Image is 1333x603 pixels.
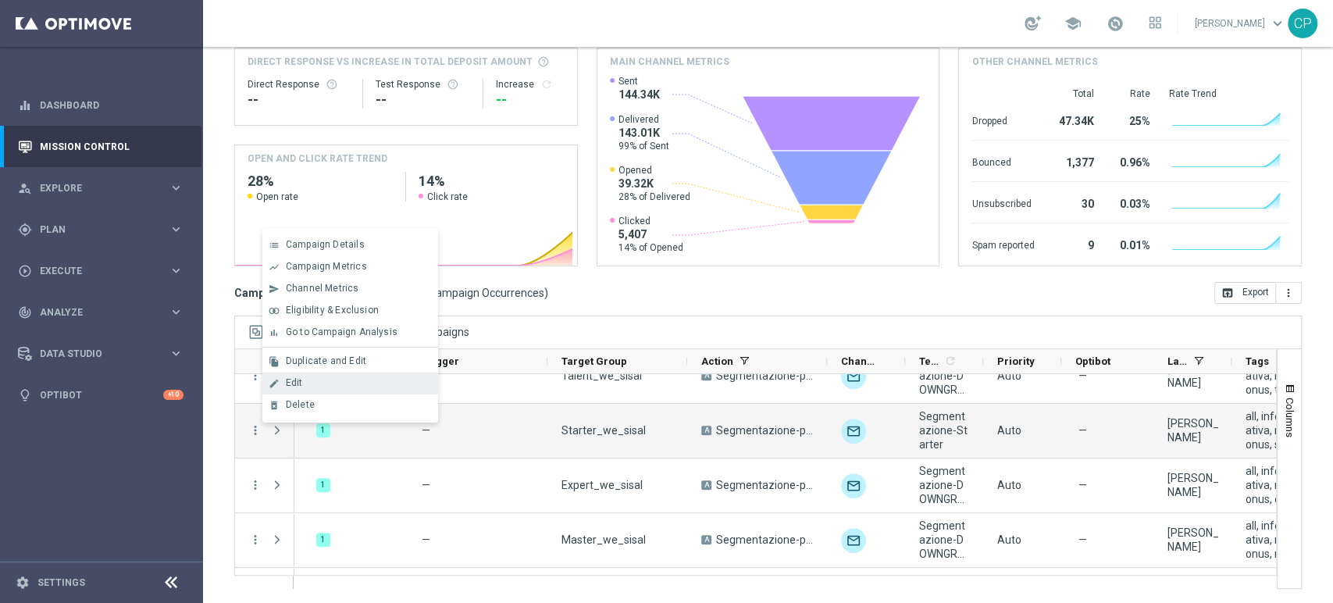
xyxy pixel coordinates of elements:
span: Optibot [1075,355,1110,367]
button: send Channel Metrics [262,278,438,300]
span: — [422,424,430,437]
span: — [422,533,430,546]
div: -- [376,91,471,109]
span: 143.01K [618,126,669,140]
span: Eligibility & Exclusion [286,305,379,316]
div: Chiara Pigato [1167,416,1219,444]
i: refresh [944,355,957,367]
span: 5,407 [618,227,683,241]
i: keyboard_arrow_right [169,263,184,278]
div: Direct Response [248,78,350,91]
button: more_vert [248,369,262,383]
span: Duplicate and Edit [286,355,366,366]
i: keyboard_arrow_right [169,180,184,195]
span: Explore [40,184,169,193]
div: Press SPACE to deselect this row. [235,404,294,458]
div: Explore [18,181,169,195]
span: Open rate [256,191,298,203]
span: Sent [618,75,660,87]
span: school [1064,15,1082,32]
span: all, informativa, no bonus, expert [1246,464,1297,506]
span: — [422,479,430,491]
div: 30 [1053,190,1093,215]
span: Calculate column [942,352,957,369]
span: A [701,480,711,490]
span: Delete [286,399,315,410]
div: Chiara Pigato [1167,362,1219,390]
span: Edit [286,377,303,388]
span: Target Group [561,355,627,367]
button: file_copy Duplicate and Edit [262,351,438,373]
span: Clicked [618,215,683,227]
i: bar_chart [269,327,280,338]
div: CP [1288,9,1317,38]
span: Auto [997,369,1021,382]
span: Priority [997,355,1035,367]
span: Segmentazione-premio mensile [716,478,814,492]
span: Last Modified By [1167,355,1188,367]
h2: 28% [248,172,393,191]
a: Dashboard [40,84,184,126]
div: Rate Trend [1168,87,1288,100]
span: Starter_we_sisal [561,423,646,437]
i: open_in_browser [1221,287,1234,299]
i: equalizer [18,98,32,112]
i: keyboard_arrow_right [169,346,184,361]
h4: OPEN AND CLICK RATE TREND [248,152,387,166]
span: Segmentazione-DOWNGRADE-Master, Segmentazione-STABLE-Master, Segmentazione-UPGRADE-Master [919,519,971,561]
i: play_circle_outline [18,264,32,278]
i: edit [269,378,280,389]
h4: Other channel metrics [971,55,1097,69]
div: Test Response [376,78,471,91]
span: — [1078,533,1087,547]
span: Segmentazione-premio mensile [716,423,814,437]
span: Channel Metrics [286,283,359,294]
a: Settings [37,578,85,587]
i: file_copy [269,356,280,367]
div: Chiara Pigato [1167,526,1219,554]
i: settings [16,576,30,590]
i: track_changes [18,305,32,319]
div: Data Studio [18,347,169,361]
div: -- [496,91,565,109]
div: +10 [163,390,184,400]
img: Optimail [841,364,866,389]
div: 1 [316,478,330,492]
button: track_changes Analyze keyboard_arrow_right [17,306,184,319]
i: refresh [540,78,553,91]
span: 99% of Sent [618,140,669,152]
h2: 14% [419,172,564,191]
div: Bounced [971,148,1034,173]
span: Tags [1246,355,1269,367]
span: Templates [919,355,942,367]
div: 25% [1112,107,1149,132]
span: Data Studio [40,349,169,359]
div: Dropped [971,107,1034,132]
a: [PERSON_NAME]keyboard_arrow_down [1193,12,1288,35]
div: 1,377 [1053,148,1093,173]
div: Optibot [18,374,184,416]
img: Optimail [841,419,866,444]
i: keyboard_arrow_right [169,305,184,319]
i: join_inner [269,305,280,316]
span: Delivered [618,113,669,126]
span: 144.34K [618,87,660,102]
span: — [1078,423,1087,437]
button: gps_fixed Plan keyboard_arrow_right [17,223,184,236]
i: keyboard_arrow_right [169,222,184,237]
span: 28% of Delivered [618,191,690,203]
span: Auto [997,533,1021,546]
button: edit Edit [262,373,438,394]
span: Click rate [427,191,468,203]
div: Spam reported [971,231,1034,256]
div: Mission Control [18,126,184,167]
span: Master_we_sisal [561,533,646,547]
button: lightbulb Optibot +10 [17,389,184,401]
button: delete_forever Delete [262,394,438,416]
